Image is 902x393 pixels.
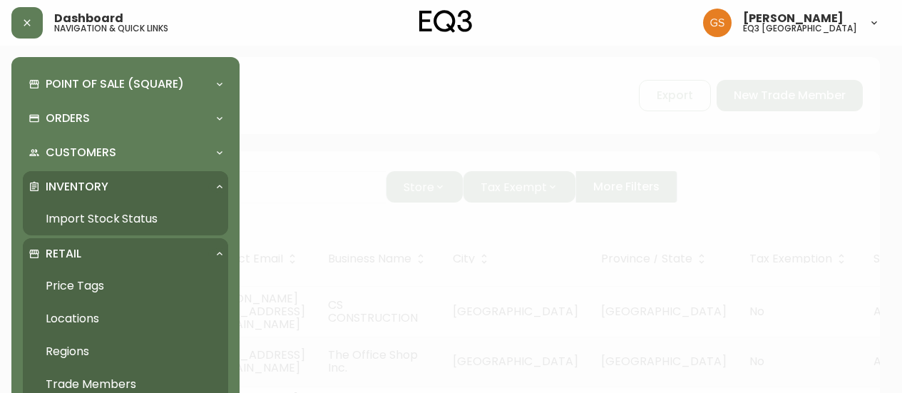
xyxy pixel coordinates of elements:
[46,111,90,126] p: Orders
[23,171,228,203] div: Inventory
[54,13,123,24] span: Dashboard
[743,24,857,33] h5: eq3 [GEOGRAPHIC_DATA]
[419,10,472,33] img: logo
[23,103,228,134] div: Orders
[23,68,228,100] div: Point of Sale (Square)
[703,9,732,37] img: 6b403d9c54a9a0c30f681d41f5fc2571
[743,13,844,24] span: [PERSON_NAME]
[23,203,228,235] a: Import Stock Status
[46,76,184,92] p: Point of Sale (Square)
[23,270,228,302] a: Price Tags
[46,145,116,160] p: Customers
[23,335,228,368] a: Regions
[46,246,81,262] p: Retail
[46,179,108,195] p: Inventory
[23,238,228,270] div: Retail
[23,137,228,168] div: Customers
[23,302,228,335] a: Locations
[54,24,168,33] h5: navigation & quick links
